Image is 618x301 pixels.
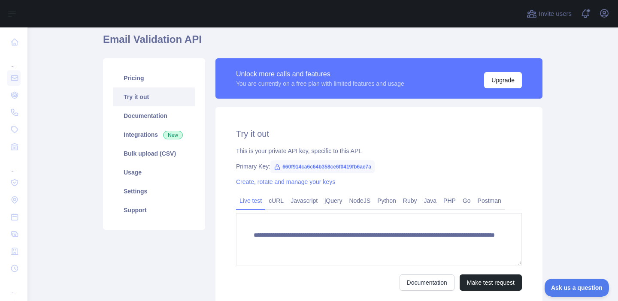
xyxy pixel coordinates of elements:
button: Upgrade [484,72,522,88]
h1: Email Validation API [103,33,542,53]
a: Integrations New [113,125,195,144]
a: Documentation [400,274,454,291]
div: This is your private API key, specific to this API. [236,147,522,155]
div: Unlock more calls and features [236,69,404,79]
a: cURL [265,194,287,208]
a: Javascript [287,194,321,208]
a: Support [113,201,195,220]
a: PHP [440,194,459,208]
button: Make test request [460,274,522,291]
div: You are currently on a free plan with limited features and usage [236,79,404,88]
a: Go [459,194,474,208]
span: Invite users [539,9,572,19]
a: Live test [236,194,265,208]
div: ... [7,278,21,295]
a: Bulk upload (CSV) [113,144,195,163]
a: Try it out [113,87,195,106]
a: Postman [474,194,505,208]
a: jQuery [321,194,345,208]
a: Ruby [400,194,421,208]
div: ... [7,156,21,173]
a: NodeJS [345,194,374,208]
a: Settings [113,182,195,201]
iframe: Toggle Customer Support [545,279,609,297]
a: Create, rotate and manage your keys [236,178,335,185]
button: Invite users [525,7,573,21]
a: Pricing [113,69,195,87]
a: Python [374,194,400,208]
div: Primary Key: [236,162,522,171]
h2: Try it out [236,128,522,140]
div: ... [7,51,21,69]
span: 660f914ca6c64b358ce6f0419fb6ae7a [270,160,375,173]
a: Java [421,194,440,208]
a: Usage [113,163,195,182]
span: New [163,131,183,139]
a: Documentation [113,106,195,125]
